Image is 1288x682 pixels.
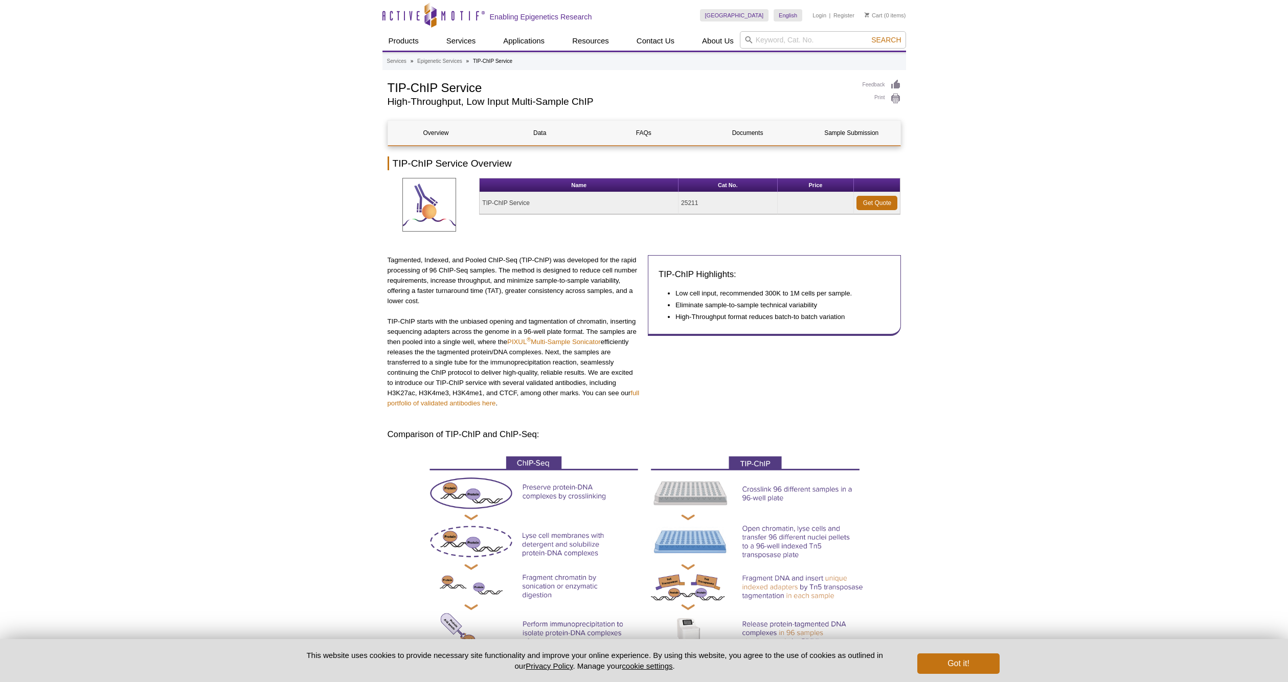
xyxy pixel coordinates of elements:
[473,58,512,64] li: TIP-ChIP Service
[388,428,901,441] h3: Comparison of TIP-ChIP and ChIP-Seq:
[526,662,573,670] a: Privacy Policy
[700,9,769,21] a: [GEOGRAPHIC_DATA]
[863,93,901,104] a: Print
[833,12,854,19] a: Register
[388,255,641,306] p: Tagmented, Indexed, and Pooled ChIP-Seq (TIP-ChIP) was developed for the rapid processing of 96 C...
[566,31,615,51] a: Resources
[774,9,802,21] a: English
[402,178,456,232] img: TIP-ChIP Service
[417,57,462,66] a: Epigenetic Services
[387,57,406,66] a: Services
[622,662,672,670] button: cookie settings
[388,121,484,145] a: Overview
[411,58,414,64] li: »
[812,12,826,19] a: Login
[829,9,831,21] li: |
[440,31,482,51] a: Services
[863,79,901,90] a: Feedback
[803,121,899,145] a: Sample Submission
[679,178,777,192] th: Cat No.
[659,268,890,281] h3: TIP-ChIP Highlights:
[388,156,901,170] h2: TIP-ChIP Service Overview
[480,192,679,214] td: TIP-ChIP Service
[675,300,880,310] li: Eliminate sample-to-sample technical variability
[699,121,796,145] a: Documents
[527,336,531,343] sup: ®
[507,338,601,346] a: PIXUL®Multi-Sample Sonicator
[596,121,692,145] a: FAQs
[865,12,869,17] img: Your Cart
[466,58,469,64] li: »
[630,31,681,51] a: Contact Us
[388,79,852,95] h1: TIP-ChIP Service
[865,9,906,21] li: (0 items)
[289,650,901,671] p: This website uses cookies to provide necessary site functionality and improve your online experie...
[871,36,901,44] span: Search
[492,121,588,145] a: Data
[382,31,425,51] a: Products
[388,97,852,106] h2: High-Throughput, Low Input Multi-Sample ChIP
[917,653,999,674] button: Got it!
[497,31,551,51] a: Applications
[490,12,592,21] h2: Enabling Epigenetics Research
[868,35,904,44] button: Search
[740,31,906,49] input: Keyword, Cat. No.
[696,31,740,51] a: About Us
[679,192,777,214] td: 25211
[778,178,854,192] th: Price
[675,312,880,322] li: High-Throughput format reduces batch-to batch variation
[856,196,897,210] a: Get Quote
[865,12,883,19] a: Cart
[675,288,880,299] li: Low cell input, recommended 300K to 1M cells per sample.
[388,316,641,408] p: TIP-ChIP starts with the unbiased opening and tagmentation of chromatin, inserting sequencing ada...
[480,178,679,192] th: Name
